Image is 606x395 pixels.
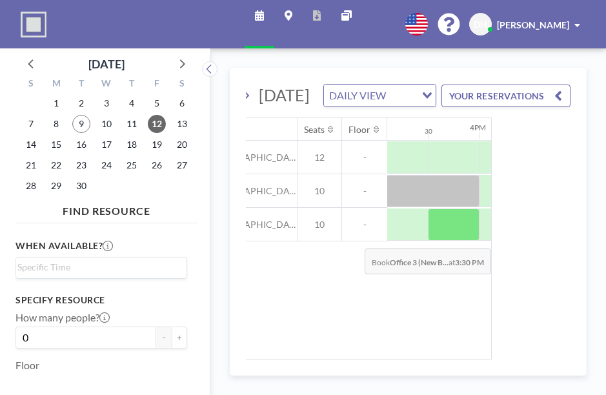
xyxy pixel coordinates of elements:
b: 3:30 PM [455,258,484,267]
div: 30 [425,127,432,136]
span: Sunday, September 14, 2025 [22,136,40,154]
button: - [156,327,172,349]
span: [DATE] [259,85,310,105]
div: S [169,76,194,93]
span: Thursday, September 18, 2025 [123,136,141,154]
span: Tuesday, September 16, 2025 [72,136,90,154]
input: Search for option [17,260,179,274]
span: Sunday, September 21, 2025 [22,156,40,174]
span: Saturday, September 20, 2025 [173,136,191,154]
button: + [172,327,187,349]
span: Monday, September 1, 2025 [47,94,65,112]
div: [DATE] [88,55,125,73]
span: Book at [365,248,491,274]
span: 12 [298,152,341,163]
div: Search for option [16,258,187,277]
span: DH [474,19,487,30]
div: T [119,76,144,93]
span: 10 [298,219,341,230]
div: Floor [348,124,370,136]
span: Saturday, September 27, 2025 [173,156,191,174]
div: W [94,76,119,93]
span: Saturday, September 13, 2025 [173,115,191,133]
span: Thursday, September 4, 2025 [123,94,141,112]
span: Wednesday, September 10, 2025 [97,115,116,133]
span: Monday, September 8, 2025 [47,115,65,133]
span: Tuesday, September 30, 2025 [72,177,90,195]
button: YOUR RESERVATIONS [441,85,571,107]
h4: FIND RESOURCE [15,199,197,218]
span: Wednesday, September 3, 2025 [97,94,116,112]
span: - [342,152,387,163]
span: Saturday, September 6, 2025 [173,94,191,112]
span: Thursday, September 11, 2025 [123,115,141,133]
span: DAILY VIEW [327,87,389,104]
span: [PERSON_NAME] [497,19,569,30]
span: Friday, September 12, 2025 [148,115,166,133]
label: How many people? [15,311,110,324]
span: Monday, September 29, 2025 [47,177,65,195]
span: Wednesday, September 24, 2025 [97,156,116,174]
div: 4PM [470,123,486,132]
span: Friday, September 26, 2025 [148,156,166,174]
span: Tuesday, September 2, 2025 [72,94,90,112]
div: M [44,76,69,93]
div: Seats [304,124,325,136]
div: Search for option [324,85,436,106]
label: Floor [15,359,39,372]
span: Wednesday, September 17, 2025 [97,136,116,154]
span: Monday, September 15, 2025 [47,136,65,154]
h3: Specify resource [15,294,187,306]
span: Tuesday, September 23, 2025 [72,156,90,174]
span: Friday, September 19, 2025 [148,136,166,154]
input: Search for option [390,87,414,104]
span: Sunday, September 7, 2025 [22,115,40,133]
span: - [342,185,387,197]
span: Tuesday, September 9, 2025 [72,115,90,133]
span: Friday, September 5, 2025 [148,94,166,112]
div: S [19,76,44,93]
span: Sunday, September 28, 2025 [22,177,40,195]
img: organization-logo [21,12,46,37]
span: Monday, September 22, 2025 [47,156,65,174]
div: T [69,76,94,93]
span: Thursday, September 25, 2025 [123,156,141,174]
span: - [342,219,387,230]
b: Office 3 (New B... [390,258,449,267]
div: F [144,76,169,93]
span: 10 [298,185,341,197]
